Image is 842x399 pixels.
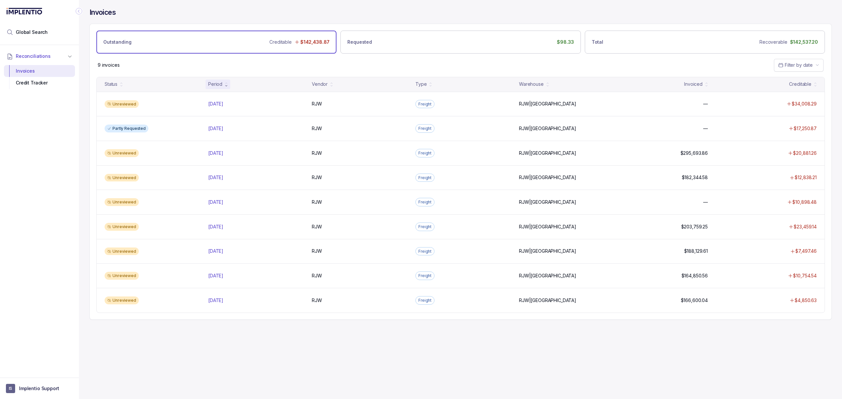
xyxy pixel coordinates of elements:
p: [DATE] [208,272,223,279]
p: $17,250.87 [794,125,817,132]
p: RJW|[GEOGRAPHIC_DATA] [519,101,576,107]
p: Freight [418,272,432,279]
div: Invoices [9,65,70,77]
p: RJW [312,125,322,132]
div: Credit Tracker [9,77,70,89]
p: 9 invoices [98,62,120,68]
p: $20,881.26 [793,150,817,156]
p: [DATE] [208,125,223,132]
button: Reconciliations [4,49,75,63]
p: RJW [312,174,322,181]
p: Freight [418,175,432,181]
p: $203,759.25 [681,223,708,230]
p: $166,600.04 [681,297,708,304]
p: RJW|[GEOGRAPHIC_DATA] [519,297,576,304]
p: Freight [418,150,432,156]
p: RJW [312,248,322,254]
span: Filter by date [785,62,813,68]
div: Partly Requested [105,125,148,132]
p: $10,754.54 [793,272,817,279]
p: RJW|[GEOGRAPHIC_DATA] [519,272,576,279]
div: Unreviewed [105,149,139,157]
button: User initialsImplentio Support [6,384,73,393]
p: [DATE] [208,199,223,205]
p: Freight [418,248,432,255]
p: Freight [418,125,432,132]
div: Unreviewed [105,198,139,206]
p: RJW|[GEOGRAPHIC_DATA] [519,248,576,254]
p: Recoverable [759,39,787,45]
p: RJW|[GEOGRAPHIC_DATA] [519,125,576,132]
p: [DATE] [208,223,223,230]
p: RJW [312,150,322,156]
div: Warehouse [519,81,544,87]
div: Collapse Icon [75,7,83,15]
p: Implentio Support [19,385,59,392]
p: — [703,125,708,132]
p: RJW [312,297,322,304]
p: $34,008.29 [792,101,817,107]
p: $7,497.46 [795,248,817,254]
div: Status [105,81,117,87]
p: Freight [418,101,432,107]
p: $188,129.61 [684,248,708,254]
h4: Invoices [89,8,116,17]
p: $142,537.20 [790,39,818,45]
p: Freight [418,223,432,230]
p: [DATE] [208,101,223,107]
p: [DATE] [208,150,223,156]
p: RJW|[GEOGRAPHIC_DATA] [519,150,576,156]
div: Unreviewed [105,247,139,255]
p: $98.33 [557,39,574,45]
div: Unreviewed [105,100,139,108]
p: [DATE] [208,174,223,181]
p: RJW|[GEOGRAPHIC_DATA] [519,174,576,181]
search: Date Range Picker [778,62,813,68]
div: Creditable [789,81,811,87]
p: RJW|[GEOGRAPHIC_DATA] [519,199,576,205]
p: $164,850.56 [681,272,708,279]
div: Unreviewed [105,296,139,304]
p: [DATE] [208,297,223,304]
div: Invoiced [684,81,703,87]
div: Unreviewed [105,223,139,231]
p: Freight [418,297,432,304]
span: Global Search [16,29,48,35]
p: [DATE] [208,248,223,254]
p: RJW [312,223,322,230]
div: Reconciliations [4,64,75,90]
button: Date Range Picker [774,59,824,71]
p: Freight [418,199,432,205]
p: Outstanding [103,39,131,45]
p: $12,838.21 [795,174,817,181]
p: $182,344.58 [682,174,708,181]
p: RJW [312,199,322,205]
p: RJW [312,101,322,107]
p: $23,459.14 [794,223,817,230]
div: Unreviewed [105,174,139,182]
div: Remaining page entries [98,62,120,68]
p: $295,693.86 [681,150,708,156]
p: RJW|[GEOGRAPHIC_DATA] [519,223,576,230]
p: — [703,199,708,205]
span: Reconciliations [16,53,51,59]
div: Vendor [312,81,328,87]
span: User initials [6,384,15,393]
p: Requested [347,39,372,45]
p: $4,850.63 [795,297,817,304]
p: Creditable [269,39,292,45]
div: Unreviewed [105,272,139,280]
div: Period [208,81,222,87]
div: Type [415,81,427,87]
p: Total [592,39,603,45]
p: $10,898.48 [792,199,817,205]
p: RJW [312,272,322,279]
p: $142,438.87 [300,39,330,45]
p: — [703,101,708,107]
